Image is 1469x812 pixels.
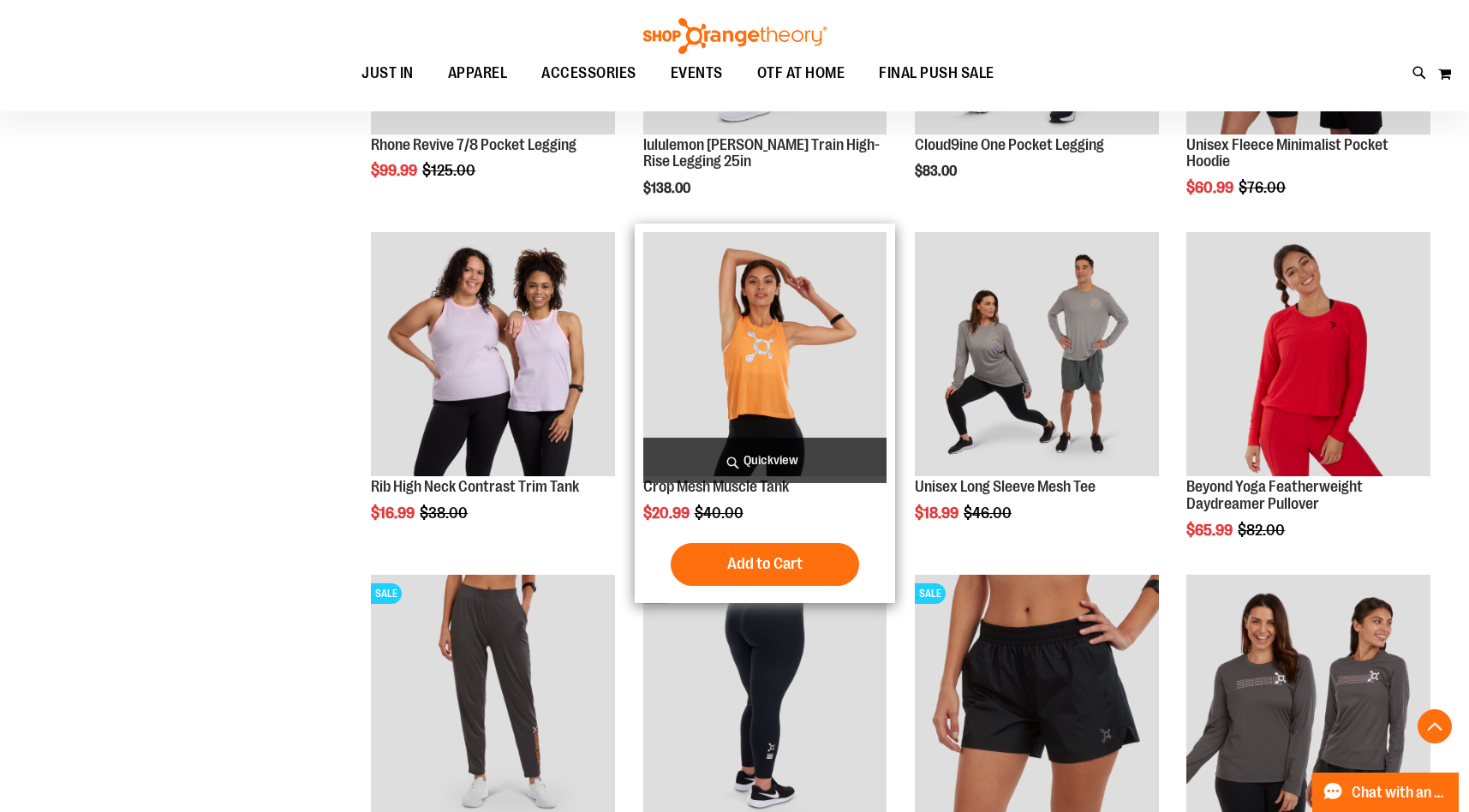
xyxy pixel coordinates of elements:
[643,478,789,495] a: Crop Mesh Muscle Tank
[1352,785,1448,801] span: Chat with an Expert
[371,232,615,476] img: Rib Tank w/ Contrast Binding primary image
[344,54,431,93] a: JUST IN
[643,136,880,170] a: lululemon [PERSON_NAME] Train High-Rise Legging 25in
[915,505,961,522] span: $18.99
[1239,179,1288,196] span: $76.00
[643,232,887,476] img: Crop Mesh Muscle Tank primary image
[1312,773,1460,812] button: Chat with an Expert
[1186,232,1430,479] a: Product image for Beyond Yoga Featherweight Daydreamer Pullover
[371,162,420,179] span: $99.99
[371,478,579,495] a: Rib High Neck Contrast Trim Tank
[1186,179,1236,196] span: $60.99
[371,583,402,604] span: SALE
[915,232,1159,476] img: Unisex Long Sleeve Mesh Tee primary image
[915,583,946,604] span: SALE
[371,136,576,153] a: Rhone Revive 7/8 Pocket Legging
[643,181,693,196] span: $138.00
[422,162,478,179] span: $125.00
[524,54,654,93] a: ACCESSORIES
[1186,232,1430,476] img: Product image for Beyond Yoga Featherweight Daydreamer Pullover
[371,232,615,479] a: Rib Tank w/ Contrast Binding primary image
[671,54,723,93] span: EVENTS
[1186,478,1363,512] a: Beyond Yoga Featherweight Daydreamer Pullover
[643,505,692,522] span: $20.99
[654,54,740,93] a: EVENTS
[371,505,417,522] span: $16.99
[915,232,1159,479] a: Unisex Long Sleeve Mesh Tee primary image
[727,554,803,573] span: Add to Cart
[964,505,1014,522] span: $46.00
[915,164,959,179] span: $83.00
[671,543,859,586] button: Add to Cart
[362,224,624,564] div: product
[879,54,994,93] span: FINAL PUSH SALE
[431,54,525,93] a: APPAREL
[1186,522,1235,539] span: $65.99
[643,232,887,479] a: Crop Mesh Muscle Tank primary image
[641,18,829,54] img: Shop Orangetheory
[1238,522,1287,539] span: $82.00
[757,54,845,93] span: OTF AT HOME
[635,224,896,602] div: product
[740,54,863,93] a: OTF AT HOME
[695,505,746,522] span: $40.00
[1178,224,1439,582] div: product
[541,54,636,93] span: ACCESSORIES
[915,478,1096,495] a: Unisex Long Sleeve Mesh Tee
[906,224,1167,564] div: product
[1186,136,1388,170] a: Unisex Fleece Minimalist Pocket Hoodie
[862,54,1012,93] a: FINAL PUSH SALE
[643,438,887,483] a: Quickview
[915,136,1104,153] a: Cloud9ine One Pocket Legging
[420,505,470,522] span: $38.00
[448,54,508,93] span: APPAREL
[361,54,414,93] span: JUST IN
[1418,709,1452,743] button: Back To Top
